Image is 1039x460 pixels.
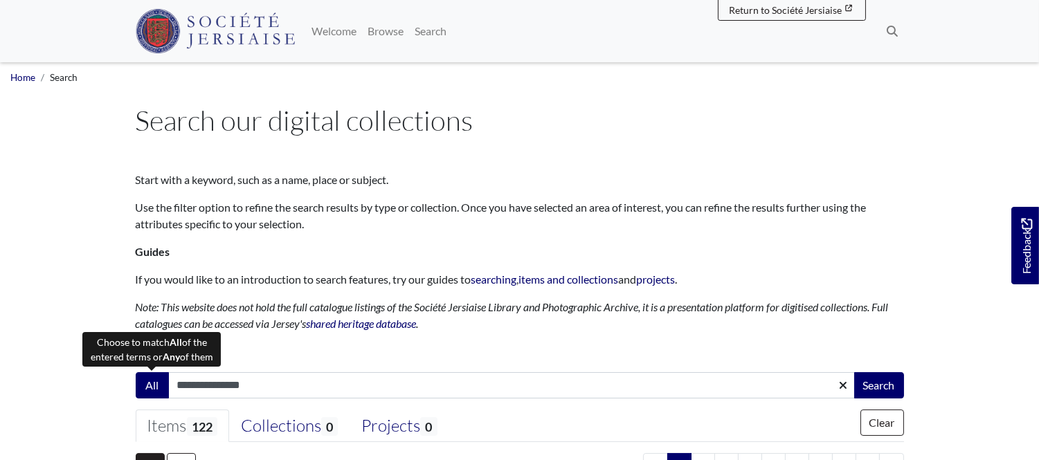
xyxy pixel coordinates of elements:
[307,317,417,330] a: shared heritage database
[136,6,296,57] a: Société Jersiaise logo
[860,410,904,436] button: Clear
[136,245,170,258] strong: Guides
[420,417,437,436] span: 0
[136,199,904,232] p: Use the filter option to refine the search results by type or collection. Once you have selected ...
[519,273,619,286] a: items and collections
[362,17,409,45] a: Browse
[163,351,180,362] strong: Any
[82,332,221,367] div: Choose to match of the entered terms or of them
[637,273,676,286] a: projects
[1011,207,1039,284] a: Would you like to provide feedback?
[409,17,452,45] a: Search
[168,372,856,398] input: Enter one or more search terms...
[136,271,904,288] p: If you would like to an introduction to search features, try our guides to , and .
[136,372,169,398] button: All
[10,72,35,83] a: Home
[730,4,842,16] span: Return to Société Jersiaise
[136,104,904,137] h1: Search our digital collections
[471,273,517,286] a: searching
[136,172,904,188] p: Start with a keyword, such as a name, place or subject.
[136,9,296,53] img: Société Jersiaise
[136,300,889,330] em: Note: This website does not hold the full catalogue listings of the Société Jersiaise Library and...
[321,417,338,436] span: 0
[306,17,362,45] a: Welcome
[241,416,338,436] div: Collections
[1018,219,1035,275] span: Feedback
[187,417,217,436] span: 122
[50,72,78,83] span: Search
[147,416,217,436] div: Items
[170,336,182,348] strong: All
[361,416,437,436] div: Projects
[854,372,904,398] button: Search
